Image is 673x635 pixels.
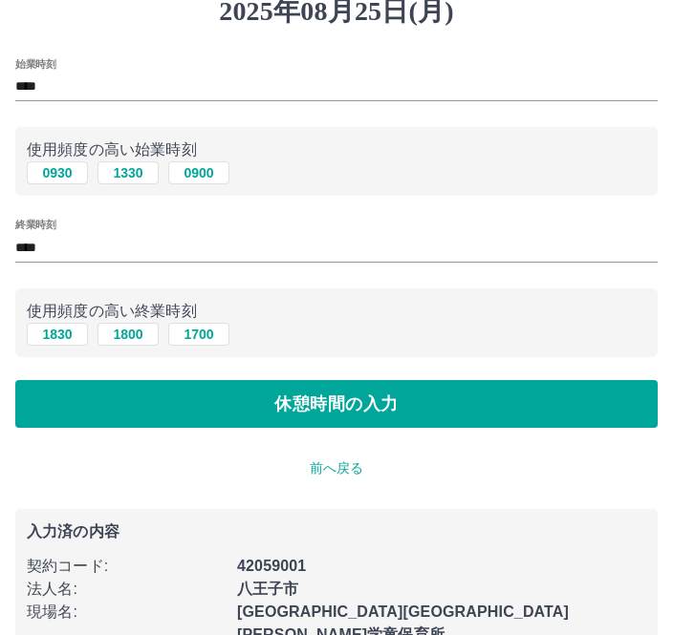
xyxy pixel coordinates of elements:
p: 前へ戻る [15,458,658,478]
button: 1800 [98,323,159,346]
button: 0930 [27,161,88,184]
p: 契約コード : [27,555,226,578]
label: 終業時刻 [15,218,55,232]
b: 八王子市 [237,581,299,597]
button: 1700 [168,323,229,346]
p: 使用頻度の高い始業時刻 [27,138,646,161]
label: 始業時刻 [15,56,55,71]
button: 1330 [98,161,159,184]
p: 法人名 : [27,578,226,601]
button: 1830 [27,323,88,346]
p: 入力済の内容 [27,524,646,540]
button: 休憩時間の入力 [15,380,658,428]
p: 現場名 : [27,601,226,624]
p: 使用頻度の高い終業時刻 [27,300,646,323]
b: 42059001 [237,558,306,574]
button: 0900 [168,161,229,184]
